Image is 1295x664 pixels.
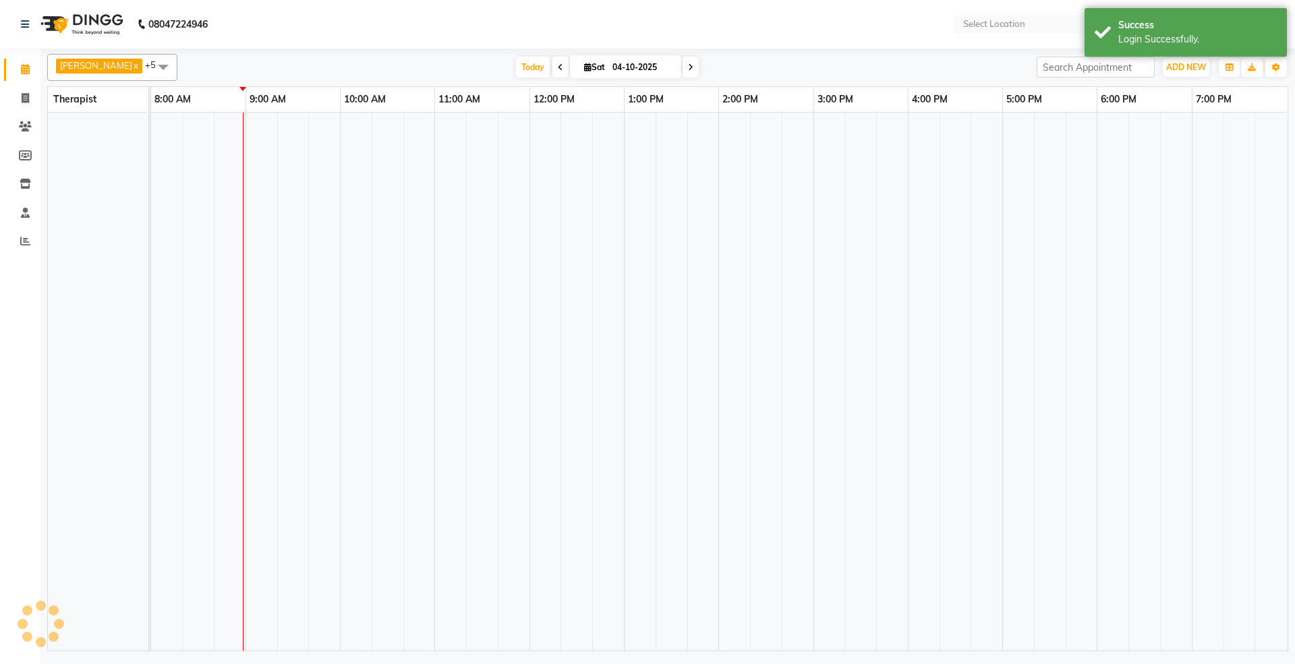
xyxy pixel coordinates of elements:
a: 3:00 PM [814,90,857,109]
b: 08047224946 [148,5,208,43]
a: 12:00 PM [530,90,578,109]
input: 2025-10-04 [608,57,676,78]
button: ADD NEW [1163,58,1209,77]
div: Select Location [963,18,1025,31]
a: 5:00 PM [1003,90,1045,109]
span: +5 [145,59,166,70]
a: 10:00 AM [341,90,389,109]
a: x [132,60,138,71]
div: Success [1118,18,1277,32]
a: 6:00 PM [1097,90,1140,109]
img: logo [34,5,127,43]
input: Search Appointment [1037,57,1155,78]
a: 1:00 PM [625,90,667,109]
span: ADD NEW [1166,62,1206,72]
span: Today [516,57,550,78]
div: Login Successfully. [1118,32,1277,47]
a: 4:00 PM [909,90,951,109]
a: 9:00 AM [246,90,289,109]
a: 8:00 AM [151,90,194,109]
a: 11:00 AM [435,90,484,109]
span: Sat [581,62,608,72]
span: [PERSON_NAME] [60,60,132,71]
a: 2:00 PM [719,90,761,109]
span: Therapist [53,93,96,105]
a: 7:00 PM [1192,90,1235,109]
